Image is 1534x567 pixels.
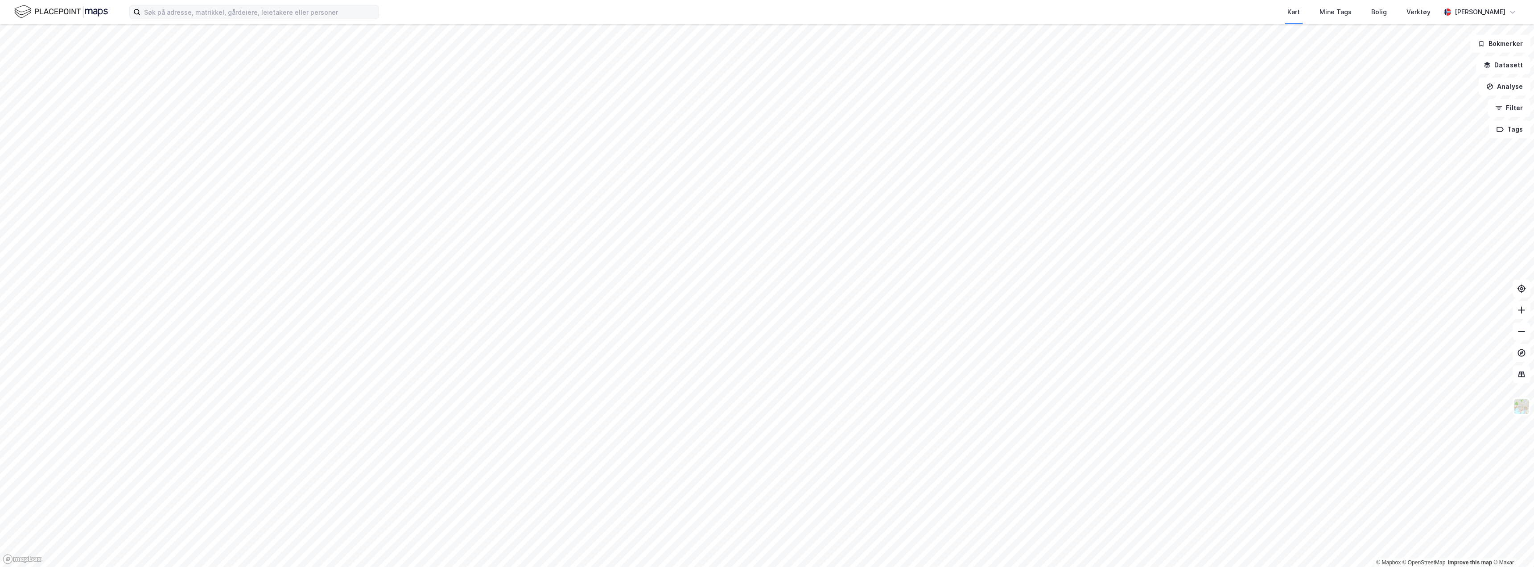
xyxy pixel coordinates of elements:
[1489,120,1530,138] button: Tags
[1513,398,1530,415] img: Z
[1470,35,1530,53] button: Bokmerker
[1489,524,1534,567] iframe: Chat Widget
[1476,56,1530,74] button: Datasett
[140,5,379,19] input: Søk på adresse, matrikkel, gårdeiere, leietakere eller personer
[1406,7,1431,17] div: Verktøy
[14,4,108,20] img: logo.f888ab2527a4732fd821a326f86c7f29.svg
[1489,524,1534,567] div: Kontrollprogram for chat
[1376,559,1401,566] a: Mapbox
[1488,99,1530,117] button: Filter
[3,554,42,564] a: Mapbox homepage
[1402,559,1446,566] a: OpenStreetMap
[1455,7,1505,17] div: [PERSON_NAME]
[1448,559,1492,566] a: Improve this map
[1479,78,1530,95] button: Analyse
[1320,7,1352,17] div: Mine Tags
[1287,7,1300,17] div: Kart
[1371,7,1387,17] div: Bolig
